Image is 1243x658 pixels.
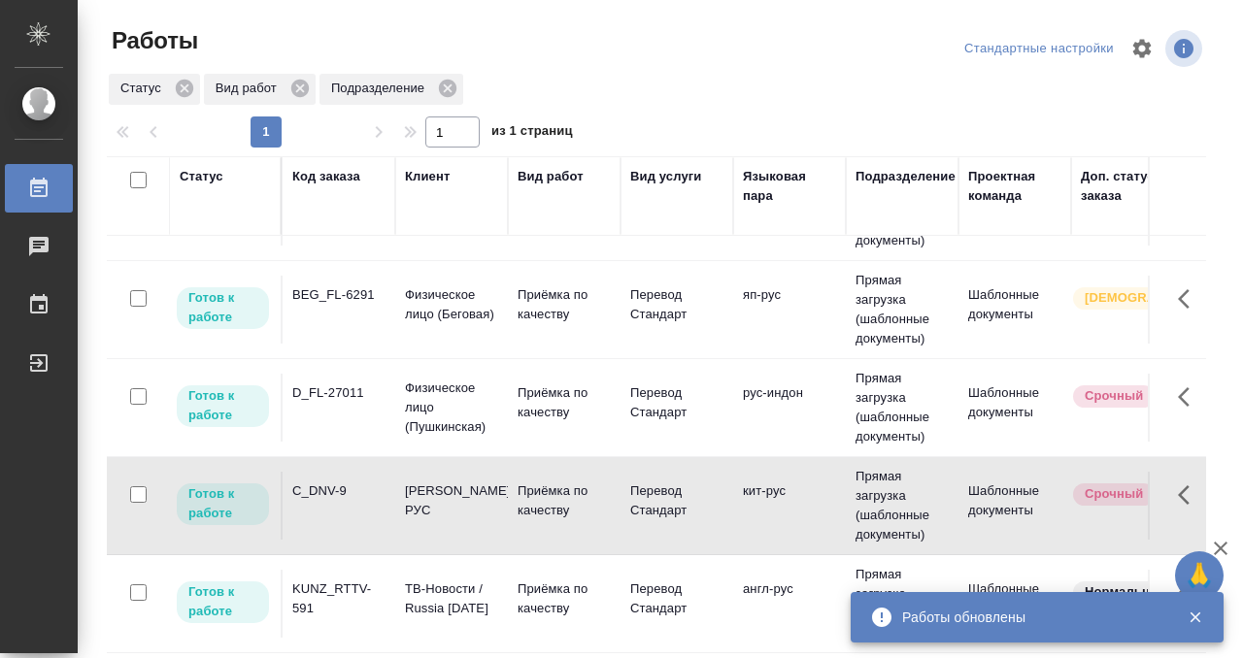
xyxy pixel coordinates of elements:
div: Клиент [405,167,450,186]
p: Приёмка по качеству [518,285,611,324]
span: Работы [107,25,198,56]
span: Настроить таблицу [1119,25,1165,72]
td: Прямая загрузка (шаблонные документы) [846,555,958,652]
div: Доп. статус заказа [1081,167,1183,206]
p: Готов к работе [188,386,257,425]
p: Перевод Стандарт [630,285,723,324]
p: Срочный [1085,386,1143,406]
td: Прямая загрузка (шаблонные документы) [846,359,958,456]
p: Приёмка по качеству [518,579,611,618]
td: Шаблонные документы [958,472,1071,540]
div: Статус [109,74,200,105]
div: Языковая пара [743,167,836,206]
td: Шаблонные документы [958,570,1071,638]
button: Здесь прячутся важные кнопки [1166,374,1213,420]
div: C_DNV-9 [292,481,386,501]
td: Прямая загрузка (шаблонные документы) [846,457,958,554]
td: Шаблонные документы [958,276,1071,344]
p: Подразделение [331,79,431,98]
div: Подразделение [856,167,956,186]
div: Исполнитель может приступить к работе [175,285,271,331]
div: Исполнитель может приступить к работе [175,481,271,527]
div: Вид работ [204,74,316,105]
button: 🙏 [1175,551,1224,600]
td: кит-рус [733,472,846,540]
div: Вид услуги [630,167,702,186]
p: Приёмка по качеству [518,383,611,422]
p: Готов к работе [188,288,257,327]
div: Код заказа [292,167,360,186]
p: Нормальный [1085,582,1168,602]
div: Подразделение [319,74,463,105]
div: Проектная команда [968,167,1061,206]
div: split button [959,34,1119,64]
p: ТВ-Новости / Russia [DATE] [405,579,498,618]
td: рус-индон [733,374,846,442]
div: D_FL-27011 [292,383,386,403]
div: BEG_FL-6291 [292,285,386,305]
p: Срочный [1085,484,1143,504]
div: KUNZ_RTTV-591 [292,579,386,618]
p: Готов к работе [188,484,257,523]
div: Исполнитель может приступить к работе [175,383,271,429]
span: Посмотреть информацию [1165,30,1206,67]
button: Закрыть [1175,609,1215,626]
span: из 1 страниц [491,119,573,148]
p: Приёмка по качеству [518,481,611,520]
p: Физическое лицо (Беговая) [405,285,498,324]
p: Готов к работе [188,582,257,621]
p: [DEMOGRAPHIC_DATA] [1085,288,1182,308]
p: Перевод Стандарт [630,579,723,618]
span: 🙏 [1183,555,1216,596]
p: Перевод Стандарт [630,481,723,520]
p: [PERSON_NAME] РУС [405,481,498,520]
p: Перевод Стандарт [630,383,723,422]
button: Здесь прячутся важные кнопки [1166,276,1213,322]
div: Вид работ [518,167,584,186]
div: Работы обновлены [902,608,1159,627]
td: Шаблонные документы [958,374,1071,442]
td: яп-рус [733,276,846,344]
p: Вид работ [216,79,284,98]
td: англ-рус [733,570,846,638]
div: Статус [180,167,223,186]
button: Здесь прячутся важные кнопки [1166,472,1213,518]
div: Исполнитель может приступить к работе [175,579,271,625]
td: Прямая загрузка (шаблонные документы) [846,261,958,358]
p: Статус [120,79,168,98]
p: Физическое лицо (Пушкинская) [405,378,498,437]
